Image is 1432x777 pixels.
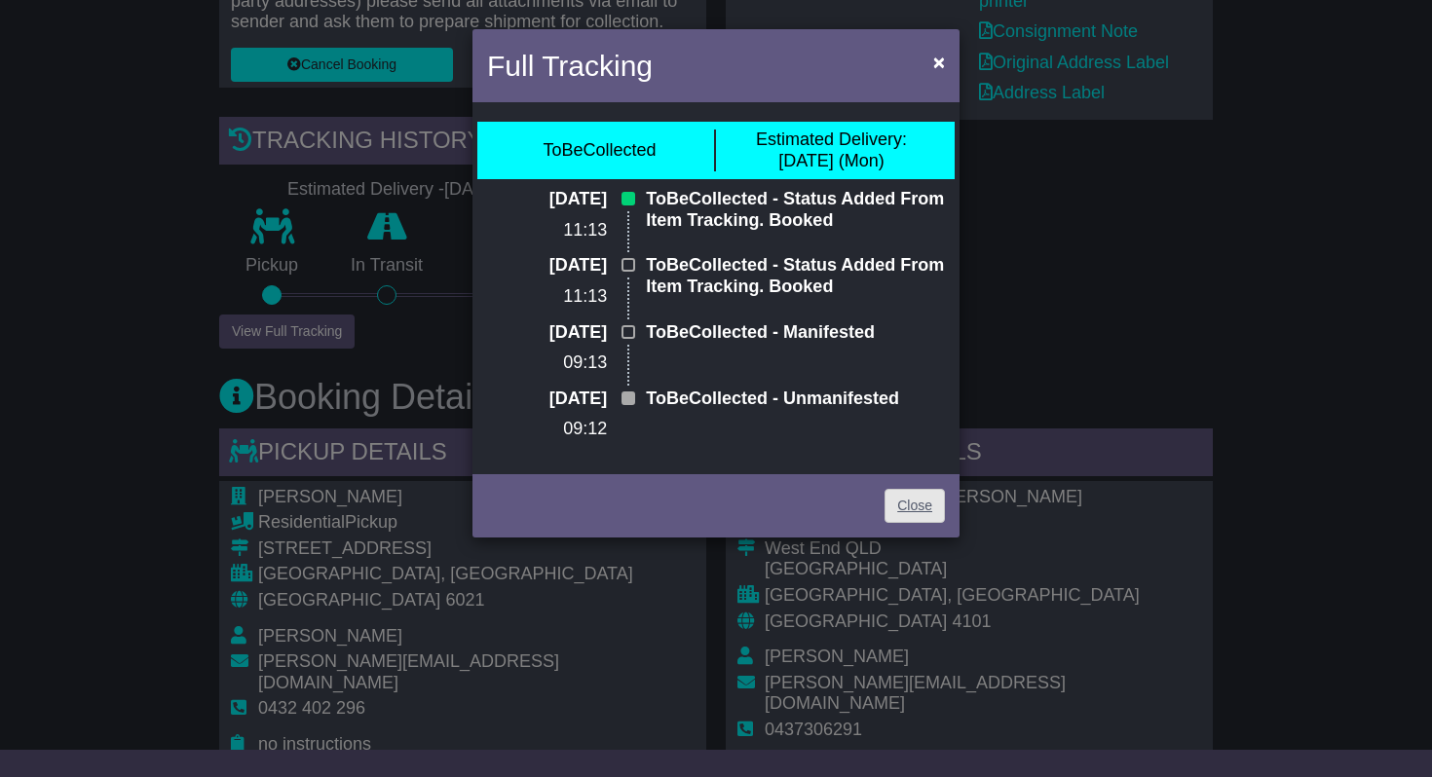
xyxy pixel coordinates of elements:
button: Close [923,42,955,82]
p: ToBeCollected - Manifested [646,322,945,344]
p: ToBeCollected - Unmanifested [646,388,945,410]
p: ToBeCollected - Status Added From Item Tracking. Booked [646,189,945,231]
p: [DATE] [487,388,607,410]
div: ToBeCollected [543,140,656,162]
p: [DATE] [487,322,607,344]
h4: Full Tracking [487,44,653,88]
a: Close [885,489,945,523]
span: × [933,51,945,73]
p: 09:12 [487,419,607,440]
div: [DATE] (Mon) [756,129,907,171]
p: 09:13 [487,352,607,374]
p: [DATE] [487,189,607,210]
p: ToBeCollected - Status Added From Item Tracking. Booked [646,255,945,297]
p: 11:13 [487,220,607,241]
p: 11:13 [487,286,607,308]
span: Estimated Delivery: [756,129,907,149]
p: [DATE] [487,255,607,277]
